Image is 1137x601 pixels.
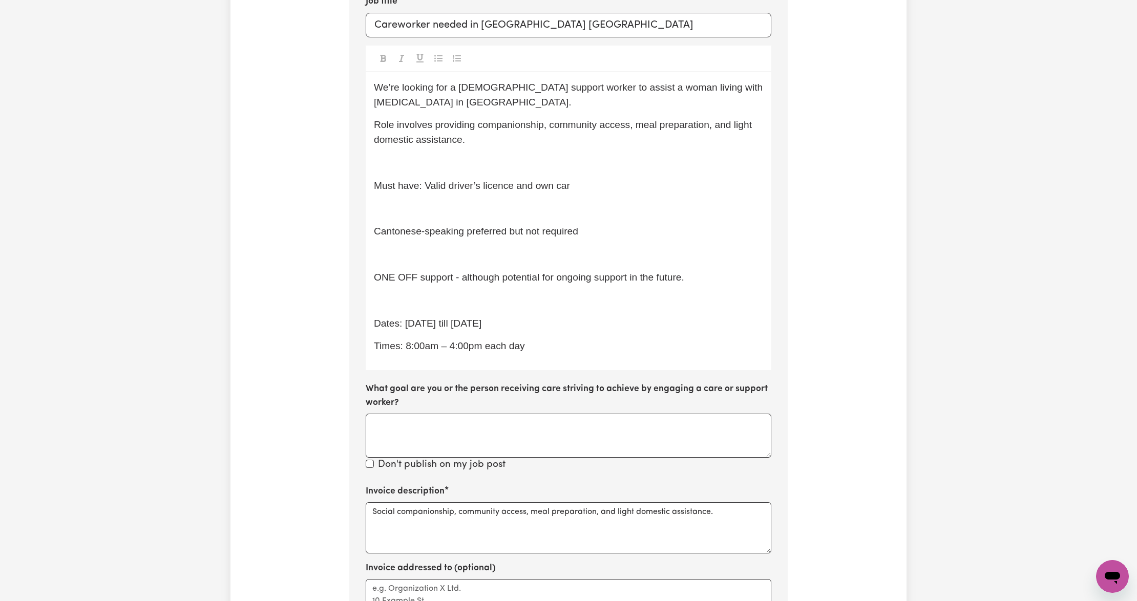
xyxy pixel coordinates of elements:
[366,562,496,575] label: Invoice addressed to (optional)
[431,52,446,65] button: Toggle undefined
[376,52,390,65] button: Toggle undefined
[366,485,445,498] label: Invoice description
[378,458,506,473] label: Don't publish on my job post
[394,52,409,65] button: Toggle undefined
[374,82,766,108] span: We’re looking for a [DEMOGRAPHIC_DATA] support worker to assist a woman living with [MEDICAL_DATA...
[374,340,525,351] span: Times: 8:00am – 4:00pm each day
[374,119,754,145] span: Role involves providing companionship, community access, meal preparation, and light domestic ass...
[374,226,578,237] span: Cantonese-speaking preferred but not required
[366,502,771,553] textarea: Social companionship, community access, meal preparation, and light domestic assistance.
[366,382,771,410] label: What goal are you or the person receiving care striving to achieve by engaging a care or support ...
[374,318,481,329] span: Dates: [DATE] till [DATE]
[450,52,464,65] button: Toggle undefined
[374,180,570,191] span: Must have: Valid driver’s licence and own car
[1096,560,1129,593] iframe: Button to launch messaging window, conversation in progress
[366,13,771,37] input: e.g. Care worker needed in North Sydney for aged care
[413,52,427,65] button: Toggle undefined
[374,272,684,283] span: ONE OFF support - although potential for ongoing support in the future.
